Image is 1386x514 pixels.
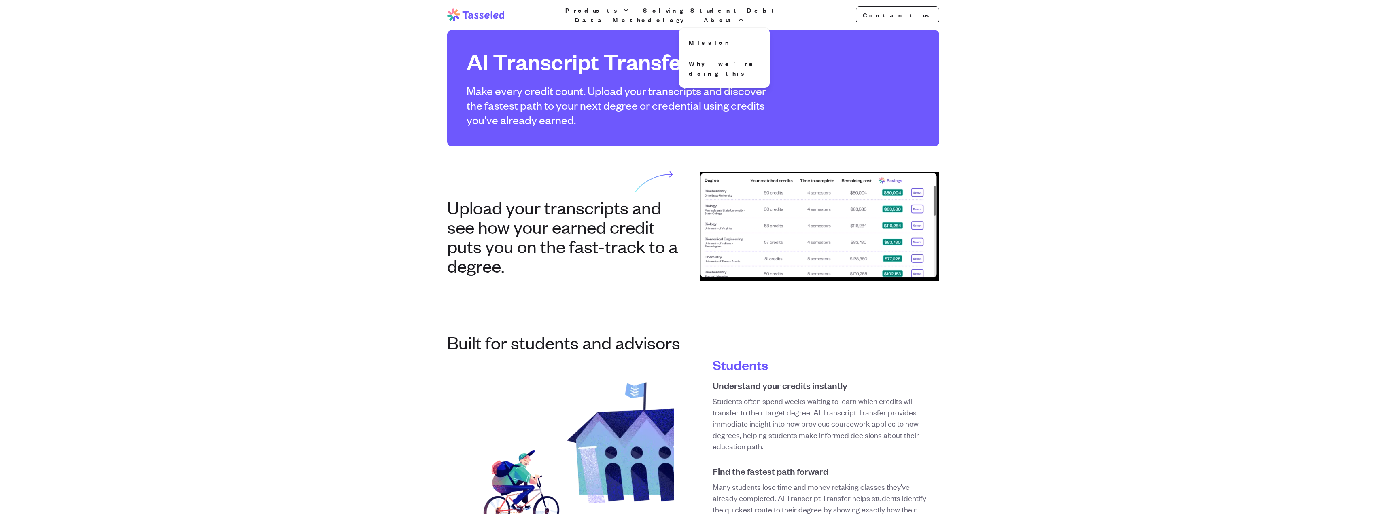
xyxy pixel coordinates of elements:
[467,49,777,74] h1: AI Transcript Transfer
[702,15,747,25] button: About
[447,197,687,275] h2: Upload your transcripts and see how your earned credit puts you on the fast-track to a degree.
[704,15,735,25] span: About
[686,55,763,81] a: Why we're doing this
[686,34,763,51] a: Mission
[713,395,926,452] p: Students often spend weeks waiting to learn which credits will transfer to their target degree. A...
[564,5,632,15] button: Products
[713,356,926,372] h4: Students
[856,6,939,23] a: Contact us
[641,5,780,15] a: Solving Student Debt
[467,83,777,127] p: Make every credit count. Upload your transcripts and discover the fastest path to your next degre...
[573,15,692,25] a: Data Methodology
[713,379,926,392] h5: Understand your credits instantly
[713,465,926,478] h5: Find the fastest path forward
[447,332,939,352] h3: Built for students and advisors
[700,172,939,281] img: Degree matching interface showing potential savings
[565,5,620,15] span: Products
